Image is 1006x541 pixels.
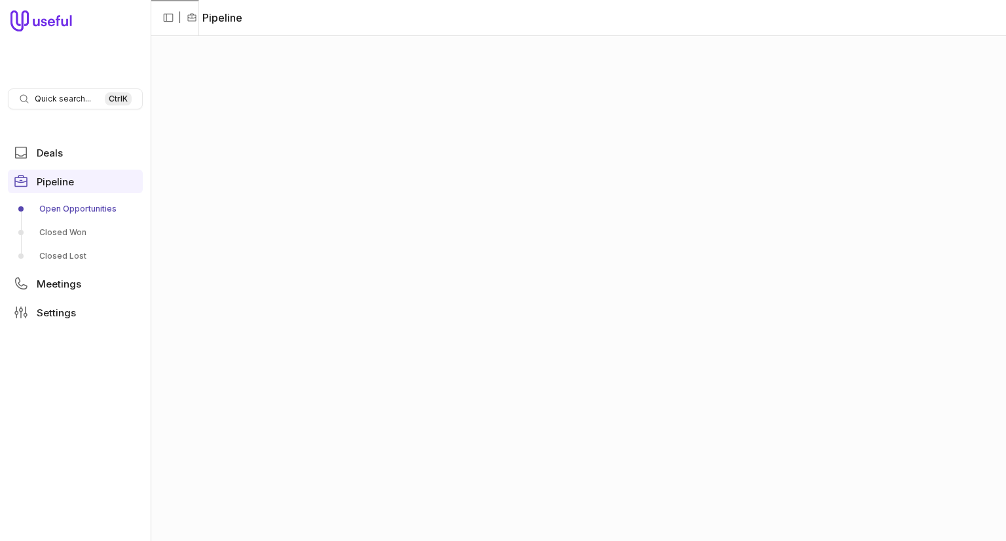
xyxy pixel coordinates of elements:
a: Closed Won [8,222,143,243]
a: Meetings [8,272,143,295]
a: Closed Lost [8,246,143,267]
button: Collapse sidebar [158,8,178,28]
li: Pipeline [187,10,242,26]
span: Quick search... [35,94,91,104]
a: Settings [8,301,143,324]
span: Settings [37,308,76,318]
a: Pipeline [8,170,143,193]
span: | [178,10,181,26]
kbd: Ctrl K [105,92,132,105]
span: Deals [37,148,63,158]
div: Pipeline submenu [8,198,143,267]
span: Pipeline [37,177,74,187]
span: Meetings [37,279,81,289]
a: Deals [8,141,143,164]
a: Open Opportunities [8,198,143,219]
